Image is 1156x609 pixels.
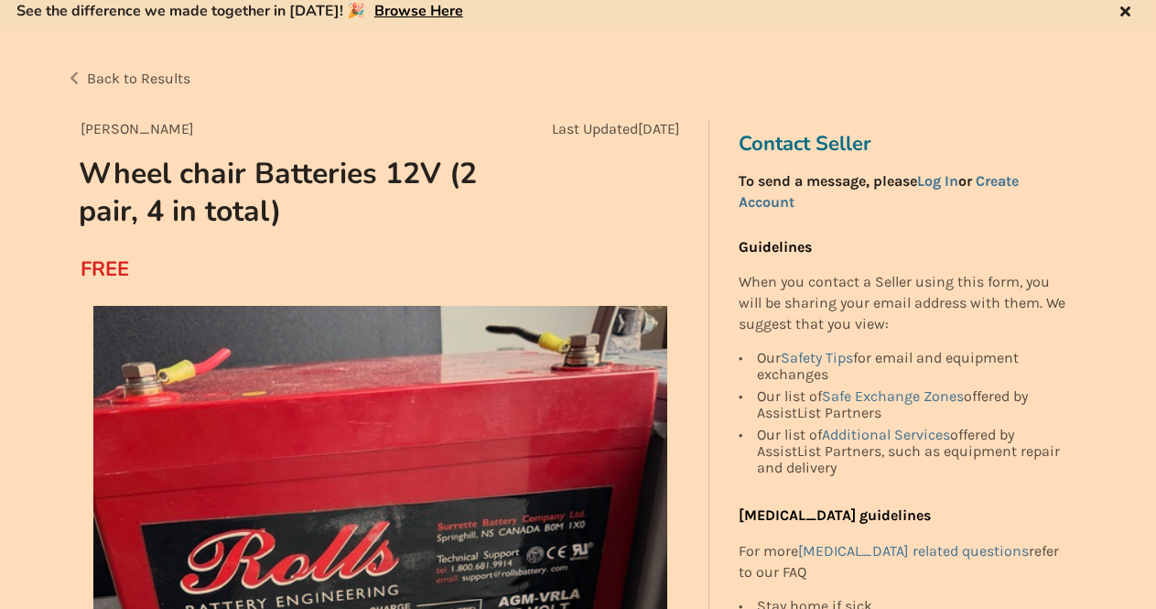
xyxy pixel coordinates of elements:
[81,120,194,137] span: [PERSON_NAME]
[822,387,964,405] a: Safe Exchange Zones
[739,238,812,256] b: Guidelines
[87,70,190,87] span: Back to Results
[798,542,1029,560] a: [MEDICAL_DATA] related questions
[81,256,91,282] div: FREE
[739,172,1019,211] a: Create Account
[16,2,463,21] h5: See the difference we made together in [DATE]! 🎉
[739,506,931,524] b: [MEDICAL_DATA] guidelines
[757,350,1066,386] div: Our for email and equipment exchanges
[739,172,1019,211] strong: To send a message, please or
[757,424,1066,476] div: Our list of offered by AssistList Partners, such as equipment repair and delivery
[781,349,853,366] a: Safety Tips
[739,272,1066,335] p: When you contact a Seller using this form, you will be sharing your email address with them. We s...
[917,172,958,190] a: Log In
[822,426,950,443] a: Additional Services
[552,120,638,137] span: Last Updated
[374,1,463,21] a: Browse Here
[638,120,680,137] span: [DATE]
[739,131,1075,157] h3: Contact Seller
[757,386,1066,424] div: Our list of offered by AssistList Partners
[64,155,497,230] h1: Wheel chair Batteries 12V (2 pair, 4 in total)
[739,541,1066,583] p: For more refer to our FAQ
